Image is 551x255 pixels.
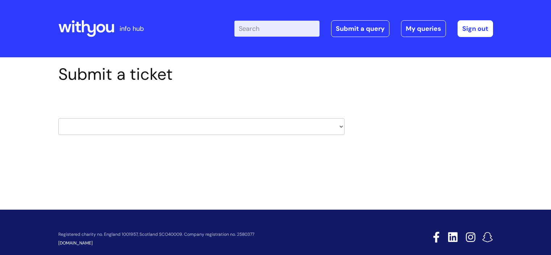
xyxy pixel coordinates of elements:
p: Registered charity no. England 1001957, Scotland SCO40009. Company registration no. 2580377 [58,232,381,237]
a: Submit a query [331,20,389,37]
a: My queries [401,20,446,37]
a: Sign out [458,20,493,37]
h1: Submit a ticket [58,65,345,84]
input: Search [234,21,320,37]
div: | - [234,20,493,37]
a: [DOMAIN_NAME] [58,240,93,246]
p: info hub [120,23,144,34]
